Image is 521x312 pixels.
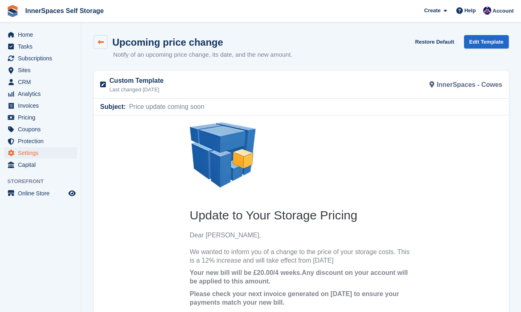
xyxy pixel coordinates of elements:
button: Restore Default [412,35,458,49]
span: Capital [18,159,67,170]
p: Last changed [DATE] [109,86,296,94]
a: InnerSpaces Self Storage [22,4,107,18]
a: menu [4,100,77,111]
a: menu [4,124,77,135]
p: InnerSpaces Self Storage [96,237,319,246]
span: Price update coming soon [126,102,204,112]
span: Account [493,7,514,15]
p: We wanted to inform you of a change to the price of your storage costs. This is a 12% increase an... [96,133,319,150]
h1: Upcoming price change [112,37,223,48]
img: InnerSpaces Self Storage Logo [96,7,162,72]
span: Protection [18,135,67,147]
a: menu [4,53,77,64]
p: Dear [PERSON_NAME], [96,116,319,124]
a: menu [4,159,77,170]
a: 01983209090 [103,208,143,215]
p: Phone: [96,292,319,301]
p: Notify of an upcoming price change, its date, and the new amount. [113,50,292,60]
a: menu [4,147,77,159]
span: Create [424,7,440,15]
span: Home [18,29,67,40]
a: menu [4,188,77,199]
span: Tasks [18,41,67,52]
a: Edit Template [464,35,509,49]
span: Subject: [100,102,126,112]
a: [EMAIL_ADDRESS][DOMAIN_NAME] [182,208,296,215]
span: Help [464,7,476,15]
h2: Update to Your Storage Pricing [96,92,319,108]
a: menu [4,88,77,100]
a: menu [4,112,77,123]
span: CRM [18,76,67,88]
span: Pricing [18,112,67,123]
strong: Please check your next invoice generated on [DATE] to ensure your payments match your new bill. [96,175,306,190]
img: Dominic Hampson [483,7,491,15]
span: Storefront [7,177,81,186]
strong: Your new bill will be £20.00/4 weeks. [96,154,208,161]
span: Invoices [18,100,67,111]
span: Sites [18,64,67,76]
p: Custom Template [109,76,296,86]
span: Analytics [18,88,67,100]
span: Settings [18,147,67,159]
p: If you have any further questions, please don't hesitate to contact us on or email us at . [96,200,319,217]
img: stora-icon-8386f47178a22dfd0bd8f6a31ec36ba5ce8667c1dd55bd0f319d3a0aa187defe.svg [7,5,19,17]
span: Subscriptions [18,53,67,64]
a: 01983209090 [117,293,157,300]
a: menu [4,64,77,76]
div: InnerSpaces - Cowes [301,75,507,95]
a: menu [4,29,77,40]
p: Kindest regards, [96,225,319,233]
span: Coupons [18,124,67,135]
a: menu [4,135,77,147]
span: Online Store [18,188,67,199]
a: menu [4,41,77,52]
h6: Need help? [96,279,319,288]
a: Preview store [67,188,77,198]
a: menu [4,76,77,88]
